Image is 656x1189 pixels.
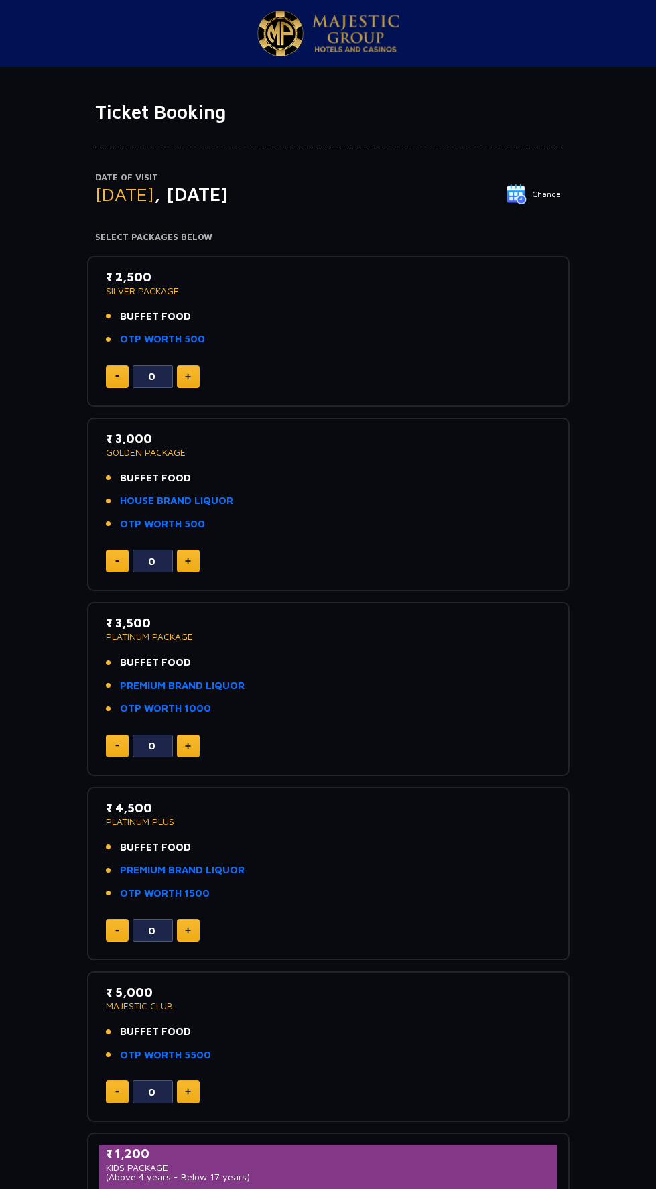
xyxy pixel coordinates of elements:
img: plus [185,743,191,749]
a: OTP WORTH 5500 [120,1048,211,1063]
img: plus [185,927,191,934]
a: OTP WORTH 500 [120,332,205,347]
img: plus [185,373,191,380]
img: minus [115,745,119,747]
span: BUFFET FOOD [120,1024,191,1040]
p: MAJESTIC CLUB [106,1001,551,1011]
span: , [DATE] [154,183,228,205]
p: ₹ 4,500 [106,799,551,817]
p: (Above 4 years - Below 17 years) [106,1172,551,1182]
img: minus [115,560,119,562]
p: ₹ 1,200 [106,1145,551,1163]
img: plus [185,1088,191,1095]
p: Date of Visit [95,171,562,184]
p: GOLDEN PACKAGE [106,448,551,457]
img: minus [115,1091,119,1093]
img: Majestic Pride [312,15,399,52]
span: [DATE] [95,183,154,205]
span: BUFFET FOOD [120,471,191,486]
a: OTP WORTH 1500 [120,886,210,901]
p: ₹ 2,500 [106,268,551,286]
img: minus [115,930,119,932]
a: PREMIUM BRAND LIQUOR [120,863,245,878]
img: Majestic Pride [257,11,304,56]
span: BUFFET FOOD [120,840,191,855]
span: BUFFET FOOD [120,309,191,324]
a: OTP WORTH 500 [120,517,205,532]
span: BUFFET FOOD [120,655,191,670]
a: HOUSE BRAND LIQUOR [120,493,233,509]
h4: Select Packages Below [95,232,562,243]
a: OTP WORTH 1000 [120,701,211,716]
p: ₹ 3,500 [106,614,551,632]
p: ₹ 5,000 [106,983,551,1001]
a: PREMIUM BRAND LIQUOR [120,678,245,694]
button: Change [506,184,562,205]
img: plus [185,558,191,564]
img: minus [115,375,119,377]
p: ₹ 3,000 [106,430,551,448]
p: KIDS PACKAGE [106,1163,551,1172]
h1: Ticket Booking [95,101,562,123]
p: SILVER PACKAGE [106,286,551,296]
p: PLATINUM PLUS [106,817,551,826]
p: PLATINUM PACKAGE [106,632,551,641]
